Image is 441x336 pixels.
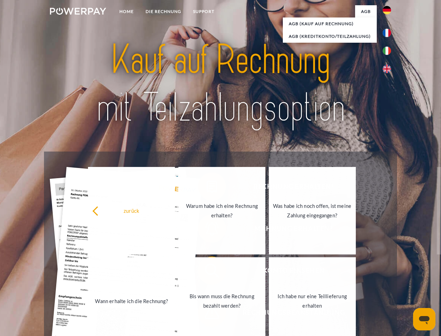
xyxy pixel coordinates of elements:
iframe: Schaltfläche zum Öffnen des Messaging-Fensters [413,308,435,330]
a: Was habe ich noch offen, ist meine Zahlung eingegangen? [269,167,356,254]
img: en [383,65,391,73]
a: agb [355,5,377,18]
a: AGB (Kauf auf Rechnung) [283,17,377,30]
div: Ich habe nur eine Teillieferung erhalten [273,292,352,310]
div: zurück [92,206,171,215]
img: de [383,6,391,14]
a: SUPPORT [187,5,220,18]
a: Home [113,5,140,18]
a: DIE RECHNUNG [140,5,187,18]
img: logo-powerpay-white.svg [50,8,106,15]
img: title-powerpay_de.svg [67,34,374,134]
div: Bis wann muss die Rechnung bezahlt werden? [183,292,261,310]
div: Warum habe ich eine Rechnung erhalten? [183,201,261,220]
div: Wann erhalte ich die Rechnung? [92,296,171,306]
div: Was habe ich noch offen, ist meine Zahlung eingegangen? [273,201,352,220]
a: AGB (Kreditkonto/Teilzahlung) [283,30,377,43]
img: fr [383,29,391,37]
img: it [383,47,391,55]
